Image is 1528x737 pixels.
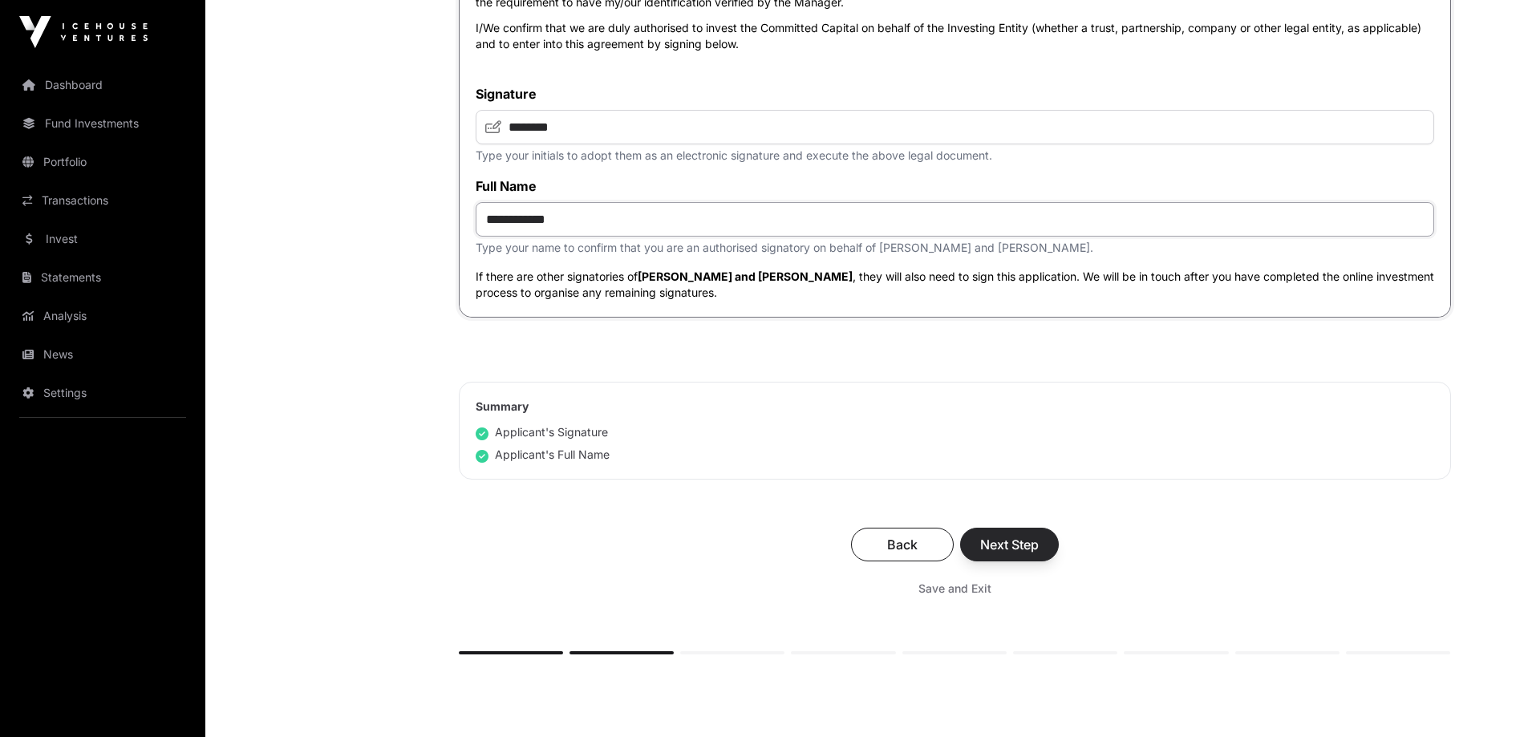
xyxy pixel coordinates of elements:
span: Back [871,535,934,554]
span: Next Step [980,535,1039,554]
label: Signature [476,84,1434,103]
a: Dashboard [13,67,193,103]
a: Portfolio [13,144,193,180]
p: I/We confirm that we are duly authorised to invest the Committed Capital on behalf of the Investi... [476,20,1434,52]
label: Full Name [476,176,1434,196]
p: If there are other signatories of , they will also need to sign this application. We will be in t... [476,269,1434,301]
a: Statements [13,260,193,295]
a: Transactions [13,183,193,218]
span: [PERSON_NAME] and [PERSON_NAME] [638,269,853,283]
div: Applicant's Full Name [476,447,610,463]
iframe: Chat Widget [1448,660,1528,737]
p: Type your initials to adopt them as an electronic signature and execute the above legal document. [476,148,1434,164]
button: Back [851,528,954,561]
img: Icehouse Ventures Logo [19,16,148,48]
h2: Summary [476,399,1434,415]
a: Invest [13,221,193,257]
p: Type your name to confirm that you are an authorised signatory on behalf of [PERSON_NAME] and [PE... [476,240,1434,256]
a: Analysis [13,298,193,334]
button: Next Step [960,528,1059,561]
button: Save and Exit [899,574,1011,603]
a: Fund Investments [13,106,193,141]
div: Applicant's Signature [476,424,608,440]
span: Save and Exit [918,581,991,597]
a: Settings [13,375,193,411]
a: News [13,337,193,372]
